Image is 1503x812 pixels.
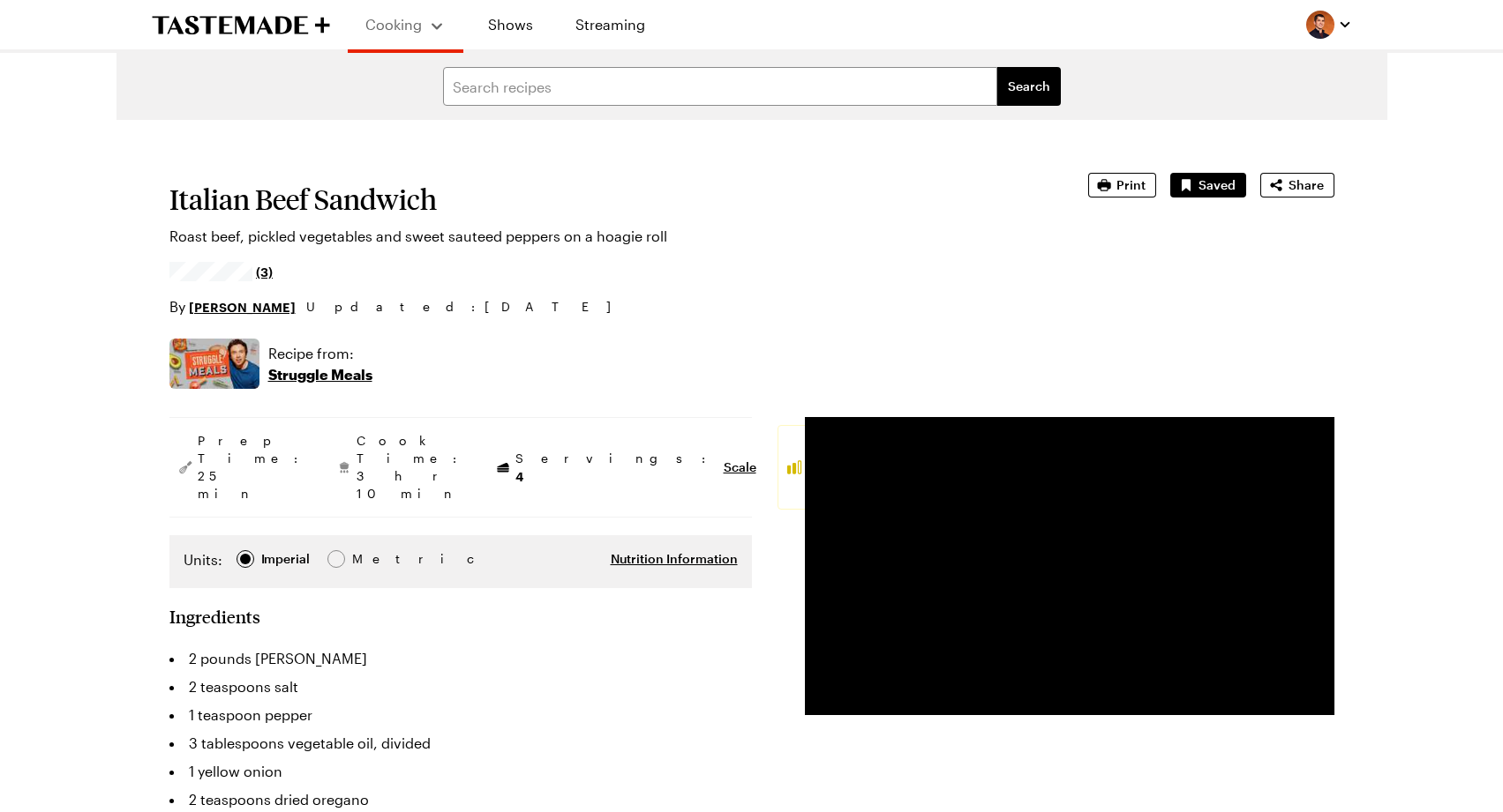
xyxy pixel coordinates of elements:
[169,757,752,786] li: 1 yellow onion
[261,549,312,569] span: Imperial
[1306,11,1352,39] button: Profile picture
[306,297,628,317] span: Updated : [DATE]
[256,263,273,280] span: (3)
[169,701,752,729] li: 1 teaspoon pepper
[184,549,389,574] div: Imperial Metric
[169,673,752,701] li: 2 teaspoons salt
[169,606,260,627] h2: Ingredients
[169,339,259,389] img: Show where recipe is used
[169,729,752,757] li: 3 tablespoons vegetable oil, divided
[1088,173,1156,197] button: Print
[169,264,274,279] a: 4.35/5 stars from 3 reviews
[152,15,330,35] a: To Tastemade Home Page
[1008,78,1050,95] span: Search
[268,364,372,385] p: Struggle Meals
[1199,176,1236,194] span: Saved
[352,549,389,569] div: Metric
[184,549,222,570] label: Units:
[1289,176,1324,194] span: Share
[352,549,391,569] span: Metric
[189,297,296,317] a: [PERSON_NAME]
[261,549,310,569] div: Imperial
[169,296,296,317] p: By
[1306,11,1334,39] img: Profile picture
[169,644,752,673] li: 2 pounds [PERSON_NAME]
[365,16,422,33] span: Cooking
[443,67,997,106] input: Search recipes
[268,343,372,385] a: Recipe from:Struggle Meals
[611,550,738,568] button: Nutrition Information
[365,7,446,42] button: Cooking
[1116,176,1146,194] span: Print
[805,417,1334,715] video-js: Video Player
[1170,173,1246,197] button: Unsave Recipe
[724,458,756,476] button: Scale
[515,467,523,484] span: 4
[268,343,372,364] p: Recipe from:
[997,67,1061,106] button: filters
[169,183,1039,215] h1: Italian Beef Sandwich
[198,432,307,503] span: Prep Time: 25 min
[357,432,466,503] span: Cook Time: 3 hr 10 min
[169,226,1039,247] p: Roast beef, pickled vegetables and sweet sauteed peppers on a hoagie roll
[1260,173,1334,197] button: Share
[515,450,715,486] span: Servings:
